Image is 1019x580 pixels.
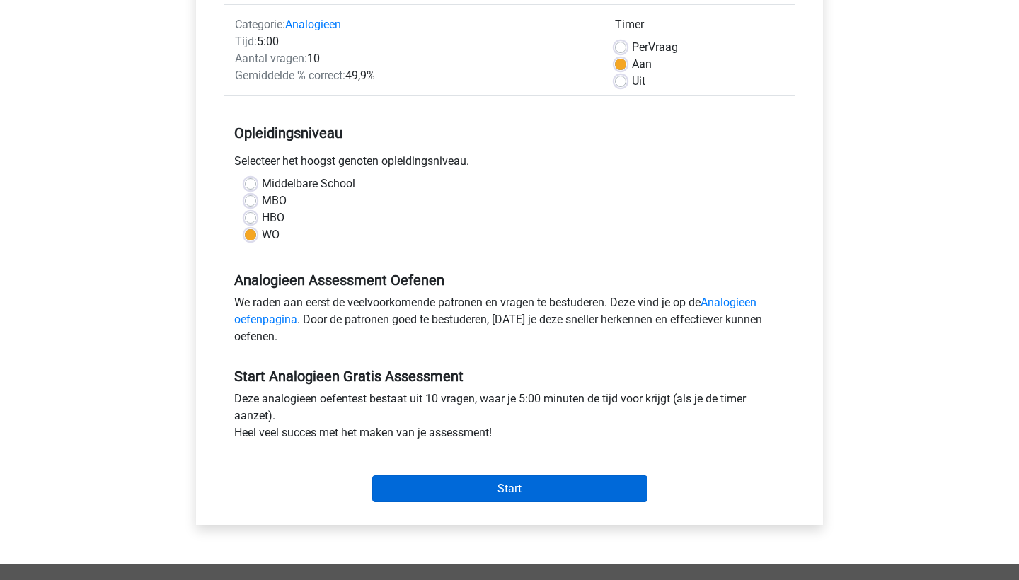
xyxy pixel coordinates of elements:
[235,52,307,65] span: Aantal vragen:
[234,119,785,147] h5: Opleidingsniveau
[234,368,785,385] h5: Start Analogieen Gratis Assessment
[224,67,604,84] div: 49,9%
[262,175,355,192] label: Middelbare School
[632,73,645,90] label: Uit
[262,226,280,243] label: WO
[632,56,652,73] label: Aan
[234,272,785,289] h5: Analogieen Assessment Oefenen
[224,153,795,175] div: Selecteer het hoogst genoten opleidingsniveau.
[262,209,284,226] label: HBO
[632,39,678,56] label: Vraag
[224,294,795,351] div: We raden aan eerst de veelvoorkomende patronen en vragen te bestuderen. Deze vind je op de . Door...
[285,18,341,31] a: Analogieen
[224,50,604,67] div: 10
[615,16,784,39] div: Timer
[372,475,647,502] input: Start
[235,69,345,82] span: Gemiddelde % correct:
[262,192,287,209] label: MBO
[224,390,795,447] div: Deze analogieen oefentest bestaat uit 10 vragen, waar je 5:00 minuten de tijd voor krijgt (als je...
[224,33,604,50] div: 5:00
[235,18,285,31] span: Categorie:
[632,40,648,54] span: Per
[235,35,257,48] span: Tijd:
